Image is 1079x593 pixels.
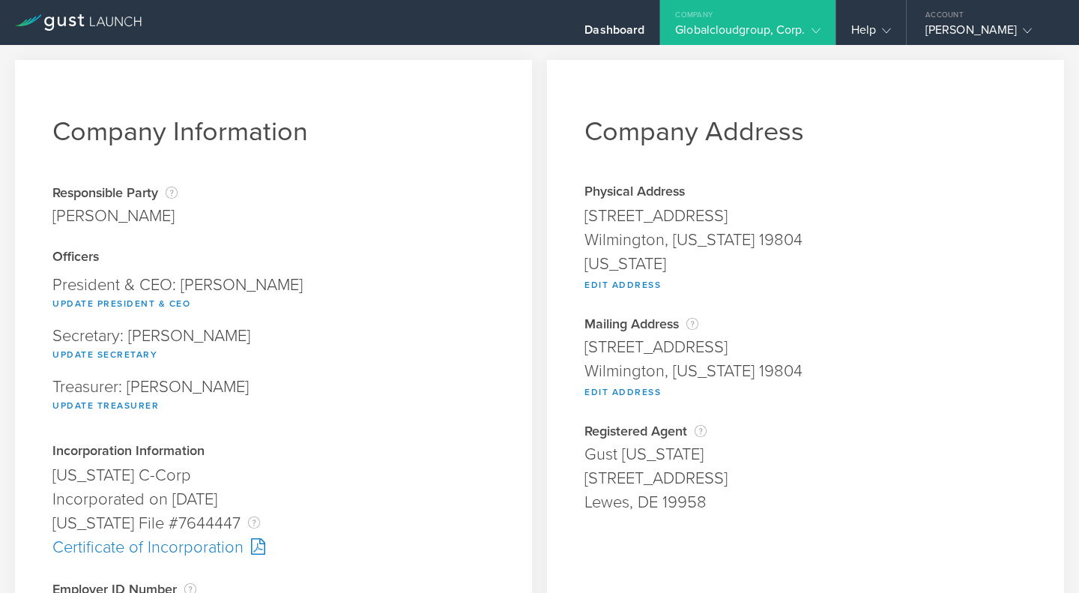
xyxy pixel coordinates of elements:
div: Help [851,22,891,45]
div: Incorporation Information [52,445,495,460]
div: Widget de chat [1004,521,1079,593]
div: Lewes, DE 19958 [584,490,1027,514]
div: [STREET_ADDRESS] [584,335,1027,359]
div: Secretary: [PERSON_NAME] [52,320,495,371]
div: [STREET_ADDRESS] [584,204,1027,228]
iframe: Chat Widget [1004,521,1079,593]
div: Physical Address [584,185,1027,200]
h1: Company Address [584,115,1027,148]
div: [US_STATE] File #7644447 [52,511,495,535]
div: [US_STATE] [584,252,1027,276]
div: [PERSON_NAME] [52,204,178,228]
div: Mailing Address [584,316,1027,331]
button: Edit Address [584,276,661,294]
div: [STREET_ADDRESS] [584,466,1027,490]
div: Gust [US_STATE] [584,442,1027,466]
div: President & CEO: [PERSON_NAME] [52,269,495,320]
div: Officers [52,250,495,265]
button: Update President & CEO [52,295,190,313]
button: Update Secretary [52,346,157,364]
div: Globalcloudgroup, Corp. [675,22,820,45]
h1: Company Information [52,115,495,148]
div: Treasurer: [PERSON_NAME] [52,371,495,422]
button: Edit Address [584,383,661,401]
div: Dashboard [584,22,644,45]
div: Responsible Party [52,185,178,200]
div: [PERSON_NAME] [925,22,1053,45]
button: Update Treasurer [52,397,159,415]
div: Wilmington, [US_STATE] 19804 [584,228,1027,252]
div: Registered Agent [584,424,1027,439]
div: Wilmington, [US_STATE] 19804 [584,359,1027,383]
div: Incorporated on [DATE] [52,487,495,511]
div: Certificate of Incorporation [52,535,495,559]
div: [US_STATE] C-Corp [52,463,495,487]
